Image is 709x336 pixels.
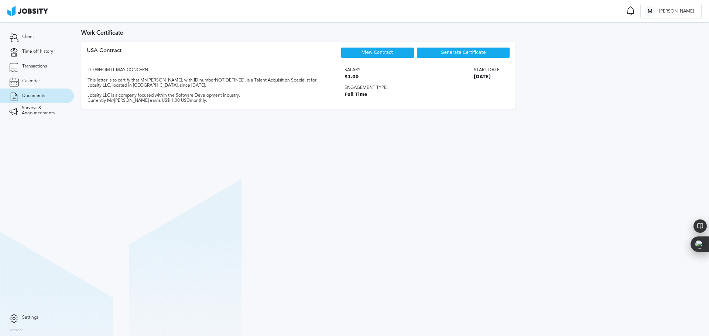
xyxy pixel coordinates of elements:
span: Transactions [22,64,47,69]
span: $1.00 [345,75,362,80]
span: Calendar [22,79,40,84]
span: Settings [22,315,38,320]
img: ab4bad089aa723f57921c736e9817d99.png [7,6,48,16]
div: USA Contract [87,47,122,62]
span: Engagement type: [345,85,501,90]
span: [DATE] [474,75,501,80]
span: Start date: [474,67,501,73]
h3: Work Certificate [81,30,702,36]
span: Generate Certificate [441,50,486,55]
span: Salary: [345,67,362,73]
span: Surveys & Announcements [22,105,65,116]
a: View Contract [362,50,393,55]
label: Version: [9,328,23,333]
span: Documents [22,93,45,98]
span: [PERSON_NAME] [655,9,698,14]
span: Full Time [345,92,501,97]
span: Client [22,34,34,39]
div: M [644,6,655,17]
span: Time off history [22,49,53,54]
button: M[PERSON_NAME] [640,4,702,18]
div: TO WHOM IT MAY CONCERN: This letter is to certify that Mr/[PERSON_NAME], with ID number NOT DEFIN... [87,62,324,103]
